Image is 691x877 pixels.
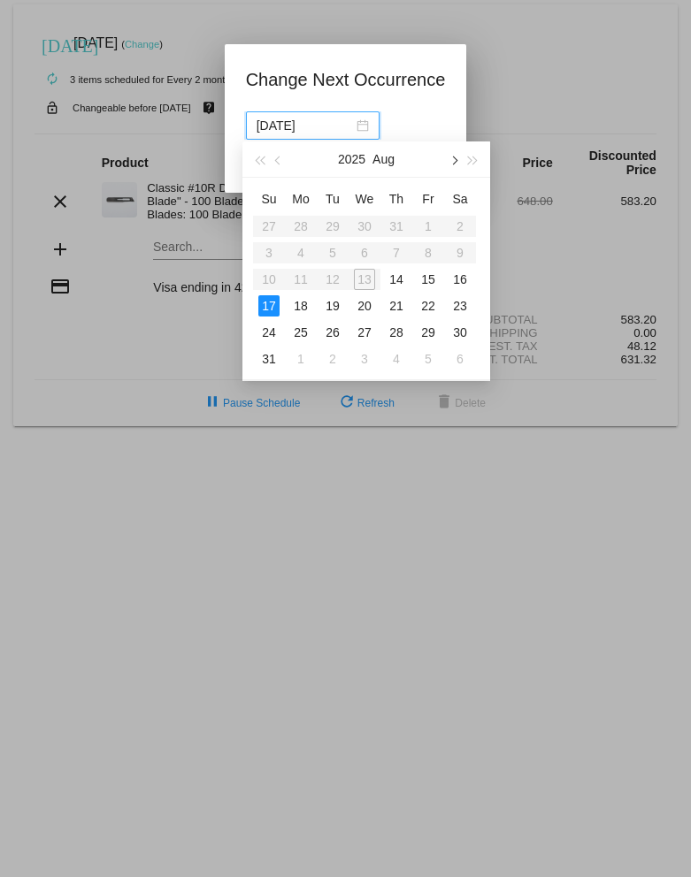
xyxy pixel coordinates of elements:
[354,322,375,343] div: 27
[253,185,285,213] th: Sun
[253,319,285,346] td: 8/24/2025
[257,116,353,135] input: Select date
[258,295,280,316] div: 17
[290,348,311,370] div: 1
[246,65,446,94] h1: Change Next Occurrence
[386,322,407,343] div: 28
[372,141,395,177] button: Aug
[285,185,317,213] th: Mon
[349,346,380,372] td: 9/3/2025
[412,293,444,319] td: 8/22/2025
[380,266,412,293] td: 8/14/2025
[380,185,412,213] th: Thu
[349,319,380,346] td: 8/27/2025
[322,295,343,316] div: 19
[269,141,288,177] button: Previous month (PageUp)
[449,295,471,316] div: 23
[418,348,439,370] div: 5
[338,141,365,177] button: 2025
[354,348,375,370] div: 3
[444,319,476,346] td: 8/30/2025
[253,346,285,372] td: 8/31/2025
[317,319,349,346] td: 8/26/2025
[285,293,317,319] td: 8/18/2025
[386,295,407,316] div: 21
[386,348,407,370] div: 4
[444,346,476,372] td: 9/6/2025
[290,322,311,343] div: 25
[418,295,439,316] div: 22
[317,185,349,213] th: Tue
[444,185,476,213] th: Sat
[444,266,476,293] td: 8/16/2025
[444,293,476,319] td: 8/23/2025
[449,348,471,370] div: 6
[285,346,317,372] td: 9/1/2025
[250,141,269,177] button: Last year (Control + left)
[258,322,280,343] div: 24
[380,293,412,319] td: 8/21/2025
[349,293,380,319] td: 8/20/2025
[258,348,280,370] div: 31
[317,293,349,319] td: 8/19/2025
[412,319,444,346] td: 8/29/2025
[380,346,412,372] td: 9/4/2025
[322,348,343,370] div: 2
[418,322,439,343] div: 29
[449,269,471,290] div: 16
[412,266,444,293] td: 8/15/2025
[290,295,311,316] div: 18
[418,269,439,290] div: 15
[349,185,380,213] th: Wed
[464,141,483,177] button: Next year (Control + right)
[285,319,317,346] td: 8/25/2025
[386,269,407,290] div: 14
[412,185,444,213] th: Fri
[317,346,349,372] td: 9/2/2025
[380,319,412,346] td: 8/28/2025
[449,322,471,343] div: 30
[412,346,444,372] td: 9/5/2025
[443,141,463,177] button: Next month (PageDown)
[322,322,343,343] div: 26
[253,293,285,319] td: 8/17/2025
[354,295,375,316] div: 20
